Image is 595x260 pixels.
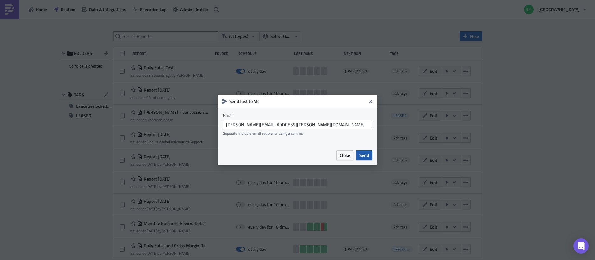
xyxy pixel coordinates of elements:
span: Send [359,152,369,159]
h6: Send Just to Me [229,99,366,104]
button: Close [336,150,353,160]
button: Close [366,97,376,106]
button: Send [356,150,372,160]
div: Seperate multiple email recipients using a comma. [223,131,372,136]
span: Close [340,152,350,159]
label: Email [223,113,372,118]
div: Open Intercom Messenger [573,238,589,254]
